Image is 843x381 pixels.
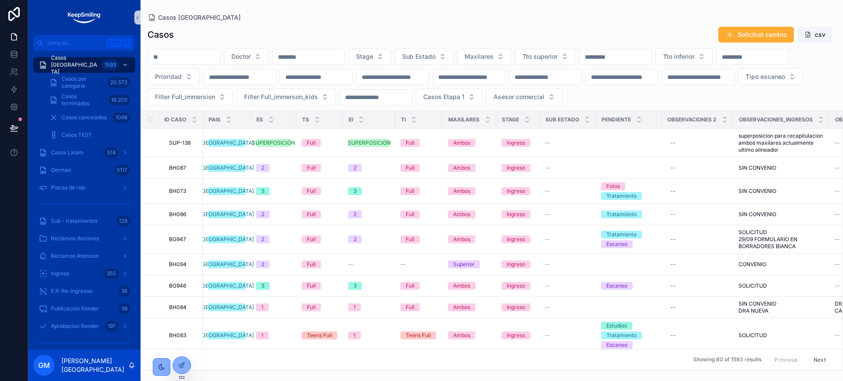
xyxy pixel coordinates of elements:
img: App logo [67,11,101,25]
div: 36 [119,286,130,296]
a: -- [545,139,591,146]
span: -- [545,164,550,171]
a: -- [667,257,728,271]
div: Tratamiento [606,192,637,200]
a: -- [667,300,728,314]
div: 3 [353,187,357,195]
a: SUPERPOSICIÓN [348,139,390,147]
div: Tratamiento [606,231,637,239]
a: Ingreso [501,210,534,218]
div: Full [406,303,414,311]
div: -- [670,164,676,171]
a: Full [400,210,437,218]
div: 3 [353,282,357,290]
div: -- [670,332,676,339]
div: 18.205 [108,95,130,105]
a: Ingreso [501,260,534,268]
div: Superior [453,260,475,268]
span: Tto superior [522,52,558,61]
span: ID Caso [164,116,186,123]
span: -- [835,261,840,268]
a: Ingreso [501,164,534,172]
div: Fotos [606,182,620,190]
div: Full [307,164,316,172]
span: K [124,39,131,46]
a: Placas de rep [33,180,135,196]
a: 2 [256,210,291,218]
a: Escaneo [601,282,656,290]
a: Reclamos doctores [33,231,135,246]
div: [GEOGRAPHIC_DATA] [200,303,254,311]
span: -- [545,139,550,146]
span: Tto inferior [663,52,695,61]
button: Select Button [486,89,562,105]
button: Select Button [656,48,713,65]
div: -- [670,261,676,268]
a: Ambos [448,282,491,290]
span: SOLICITUD 29/09 FORMULARIO EN BORRADORES BIANCA [739,229,824,250]
div: Tratamiento [606,331,637,339]
span: Pais [209,116,220,123]
a: Casos TEST [44,127,135,143]
a: -- [667,328,728,342]
div: 1 [353,331,356,339]
div: scrollable content [28,51,140,349]
a: 1 [348,331,390,339]
a: SIN CONVENIO DRA NUEVA [739,300,824,314]
div: 1 [261,331,263,339]
div: Ambos [453,235,470,243]
a: Ambos [448,303,491,311]
span: -- [835,211,840,218]
span: -- [545,188,550,195]
a: Teens Full [302,331,338,339]
span: -- [348,261,353,268]
a: -- [545,188,591,195]
span: Sub Estado [402,52,436,61]
button: Select Button [148,89,233,105]
div: Ambos [453,210,470,218]
button: Select Button [738,68,803,85]
span: BH083 [169,332,186,339]
div: Ambos [453,303,470,311]
span: Casos Etapa 1 [423,93,465,101]
div: 2 [353,164,357,172]
span: SOLICITUD [739,332,767,339]
span: Casos Latam [51,149,83,156]
a: -- [545,211,591,218]
div: Full [406,187,414,195]
span: CONVENIO [739,261,766,268]
a: Full [302,235,338,243]
a: Full [302,164,338,172]
span: -- [545,282,550,289]
span: -- [835,188,840,195]
a: 2 [348,210,390,218]
a: 3 [348,282,390,290]
span: superposicion para recapitulacion ambos maxilares actualmente ultimo alineador [739,132,824,153]
a: Tratamiento [601,210,656,218]
div: 2 [353,210,357,218]
a: -- [667,232,728,246]
span: SIN CONVENIO [739,164,776,171]
a: SIN CONVENIO [739,188,824,195]
span: SUP-138 [169,139,191,146]
a: Full [302,187,338,195]
div: Full [307,303,316,311]
div: 2 [261,235,264,243]
div: Full [406,282,414,290]
a: Ingreso [501,331,534,339]
a: [GEOGRAPHIC_DATA] [208,303,245,311]
div: [GEOGRAPHIC_DATA] [200,260,254,268]
div: [GEOGRAPHIC_DATA] [200,331,254,339]
div: Ambos [453,187,470,195]
span: Prioridad [155,72,182,81]
a: [GEOGRAPHIC_DATA] [208,187,245,195]
a: Full [302,260,338,268]
a: SIN CONVENIO [739,164,824,171]
div: Ambos [453,164,470,172]
a: Ingreso [501,282,534,290]
div: -- [670,188,676,195]
span: BH086 [169,211,186,218]
span: BG946 [169,282,186,289]
div: Ambos [453,331,470,339]
div: 1593 [102,60,119,70]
